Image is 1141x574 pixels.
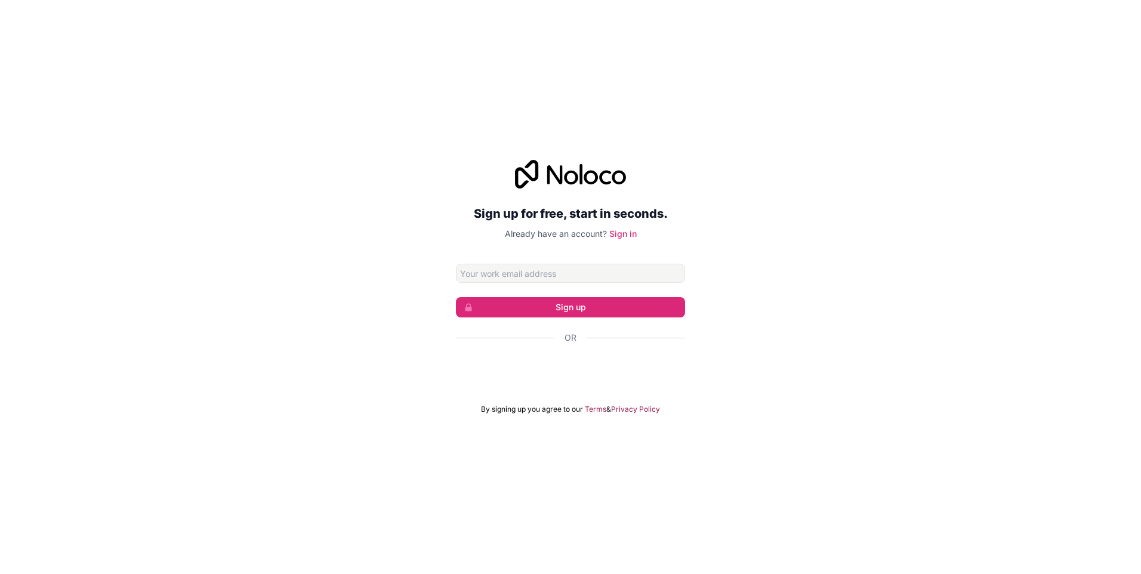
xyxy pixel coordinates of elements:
button: Sign up [456,297,685,317]
span: & [606,405,611,414]
span: Or [565,332,576,344]
a: Sign in [609,229,637,239]
a: Terms [585,405,606,414]
h2: Sign up for free, start in seconds. [456,203,685,224]
span: Already have an account? [505,229,607,239]
font: Sign up [556,301,586,313]
input: Email address [456,264,685,283]
span: By signing up you agree to our [481,405,583,414]
a: Privacy Policy [611,405,660,414]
